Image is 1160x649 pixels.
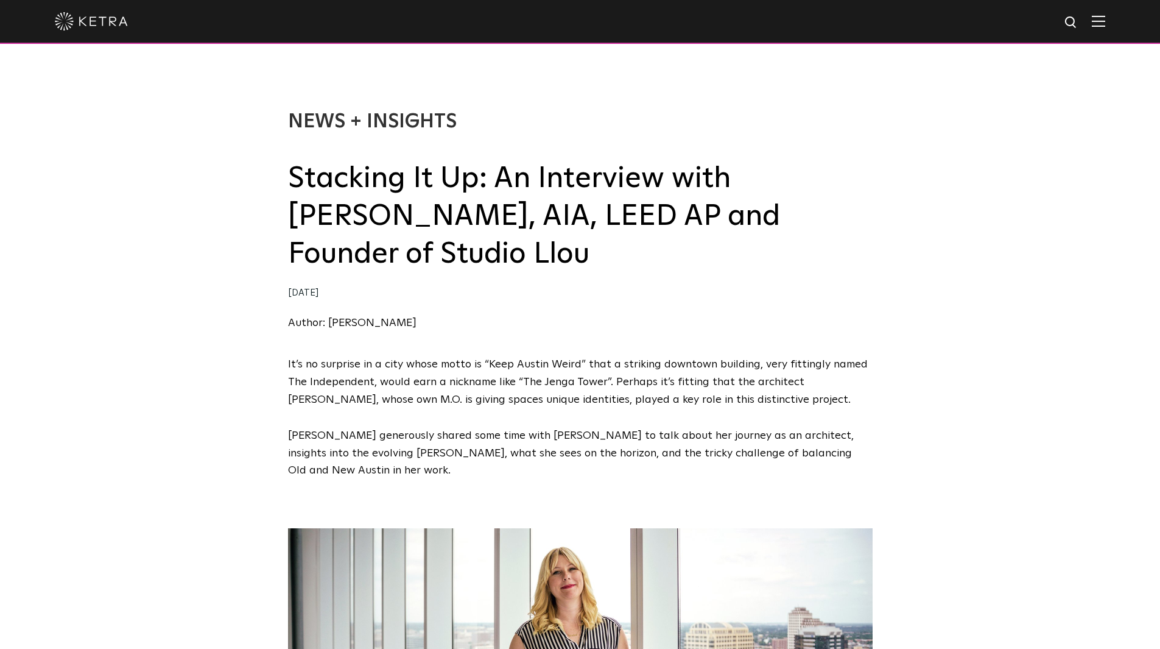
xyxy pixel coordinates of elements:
p: It’s no surprise in a city whose motto is “Keep Austin Weird” that a striking downtown building, ... [288,356,873,408]
a: Author: [PERSON_NAME] [288,317,417,328]
img: search icon [1064,15,1079,30]
a: News + Insights [288,112,457,132]
h2: Stacking It Up: An Interview with [PERSON_NAME], AIA, LEED AP and Founder of Studio Llou [288,160,873,274]
div: [DATE] [288,285,873,302]
p: [PERSON_NAME] generously shared some time with [PERSON_NAME] to talk about her journey as an arch... [288,427,873,480]
img: Hamburger%20Nav.svg [1092,15,1105,27]
img: ketra-logo-2019-white [55,12,128,30]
